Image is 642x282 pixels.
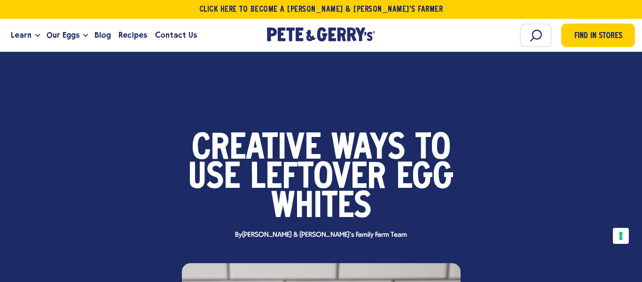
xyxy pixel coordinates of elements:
[242,231,407,239] span: [PERSON_NAME] & [PERSON_NAME]'s Family Farm Team
[155,29,197,41] span: Contact Us
[35,34,40,37] button: Open the dropdown menu for Learn
[230,232,412,239] span: By
[91,23,115,48] a: Blog
[118,29,147,41] span: Recipes
[251,164,386,193] span: Leftover
[47,29,79,41] span: Our Eggs
[574,30,622,43] span: Find in Stores
[151,23,201,48] a: Contact Us
[43,23,83,48] a: Our Eggs
[520,24,552,47] input: Search
[94,29,111,41] span: Blog
[561,24,635,47] a: Find in Stores
[83,34,88,37] button: Open the dropdown menu for Our Eggs
[331,135,405,164] span: Ways
[613,228,629,244] button: Your consent preferences for tracking technologies
[7,23,35,48] a: Learn
[415,135,451,164] span: to
[188,164,240,193] span: Use
[271,193,371,222] span: Whites
[115,23,151,48] a: Recipes
[396,164,454,193] span: Egg
[192,135,321,164] span: Creative
[11,29,31,41] span: Learn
